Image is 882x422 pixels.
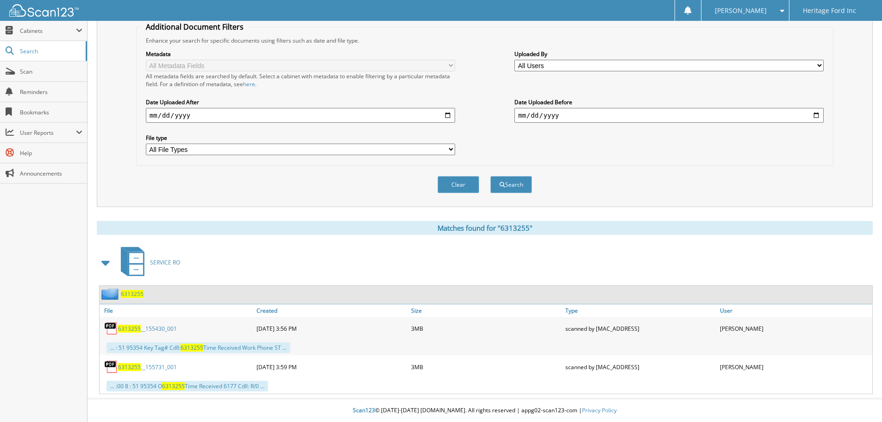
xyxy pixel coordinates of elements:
span: Scan [20,68,82,76]
a: 6313255__155430_001 [118,325,177,333]
img: PDF.png [104,360,118,374]
span: Heritage Ford Inc [803,8,856,13]
span: 6313255 [162,382,185,390]
a: 6313255 [121,290,144,298]
img: PDF.png [104,321,118,335]
div: All metadata fields are searched by default. Select a cabinet with metadata to enable filtering b... [146,72,455,88]
label: Date Uploaded Before [514,98,824,106]
label: Uploaded By [514,50,824,58]
span: Scan123 [353,406,375,414]
span: 6313255 [118,325,141,333]
div: ... : 51 95354 Key Tag# Cdll: Time Received Work Phone ST ... [106,342,290,353]
span: Search [20,47,81,55]
input: start [146,108,455,123]
a: Size [409,304,563,317]
div: 3MB [409,358,563,376]
a: File [100,304,254,317]
label: File type [146,134,455,142]
div: Enhance your search for specific documents using filters such as date and file type. [141,37,828,44]
div: [PERSON_NAME] [718,319,872,338]
img: scan123-logo-white.svg [9,4,79,17]
a: SERVICE RO [115,244,180,281]
div: [PERSON_NAME] [718,358,872,376]
span: 6313255 [181,344,203,352]
iframe: Chat Widget [836,378,882,422]
div: scanned by [MAC_ADDRESS] [563,319,718,338]
span: [PERSON_NAME] [715,8,767,13]
a: Type [563,304,718,317]
span: Help [20,149,82,157]
div: Matches found for "6313255" [97,221,873,235]
span: 6313255 [118,363,141,371]
span: Announcements [20,170,82,177]
a: Privacy Policy [582,406,617,414]
span: Bookmarks [20,108,82,116]
label: Metadata [146,50,455,58]
div: [DATE] 3:59 PM [254,358,409,376]
img: folder2.png [101,288,121,300]
div: [DATE] 3:56 PM [254,319,409,338]
button: Search [490,176,532,193]
a: Created [254,304,409,317]
span: User Reports [20,129,76,137]
span: Reminders [20,88,82,96]
div: ... :00 8 : 51 95354 O Time Received 6177 Cdll: R/0 ... [106,381,268,391]
button: Clear [438,176,479,193]
div: 3MB [409,319,563,338]
a: 6313255__155731_001 [118,363,177,371]
a: here [243,80,255,88]
a: User [718,304,872,317]
legend: Additional Document Filters [141,22,248,32]
span: SERVICE RO [150,258,180,266]
input: end [514,108,824,123]
label: Date Uploaded After [146,98,455,106]
span: Cabinets [20,27,76,35]
div: © [DATE]-[DATE] [DOMAIN_NAME]. All rights reserved | appg02-scan123-com | [88,399,882,422]
div: scanned by [MAC_ADDRESS] [563,358,718,376]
